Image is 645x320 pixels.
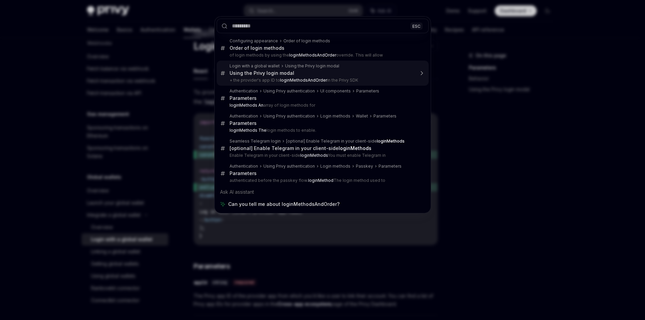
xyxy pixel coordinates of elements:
div: ESC [410,22,423,29]
b: loginMethods [300,153,328,158]
div: Parameters [230,95,257,101]
div: Using Privy authentication [263,113,315,119]
div: Passkey [356,164,373,169]
div: Parameters [356,88,379,94]
b: loginMethods The [230,128,266,133]
p: of login methods by using the override. This will allow [230,52,414,58]
b: loginMethod [308,178,334,183]
div: Wallet [356,113,368,119]
p: + the provider's app ID to in the Privy SDK [230,78,414,83]
div: [optional] Enable Telegram in your client-side [286,138,405,144]
p: array of login methods for [230,103,414,108]
div: Using Privy authentication [263,88,315,94]
p: login methods to enable. [230,128,414,133]
b: loginMethods [339,145,371,151]
div: Using Privy authentication [263,164,315,169]
div: [optional] Enable Telegram in your client-side [230,145,371,151]
div: Configuring appearance [230,38,278,44]
div: Login with a global wallet [230,63,280,69]
div: Parameters [230,170,257,176]
div: Authentication [230,164,258,169]
div: Login methods [320,164,350,169]
div: Ask AI assistant [217,186,429,198]
b: loginMethodsAndOrder [289,52,336,58]
div: Parameters [230,120,257,126]
div: Order of login methods [283,38,330,44]
div: Seamless Telegram login [230,138,281,144]
b: loginMethods An [230,103,263,108]
div: Authentication [230,88,258,94]
p: authenticated before the passkey flow. The login method used to [230,178,414,183]
div: Using the Privy login modal [230,70,294,76]
div: Parameters [373,113,396,119]
div: Authentication [230,113,258,119]
div: Login methods [320,113,350,119]
b: loginMethods [377,138,405,144]
div: Using the Privy login modal [285,63,339,69]
div: Parameters [379,164,402,169]
b: loginMethodsAndOrder [280,78,327,83]
div: Order of login methods [230,45,284,51]
div: UI components [320,88,351,94]
p: Enable Telegram in your client-side You must enable Telegram in [230,153,414,158]
span: Can you tell me about loginMethodsAndOrder? [228,201,340,208]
